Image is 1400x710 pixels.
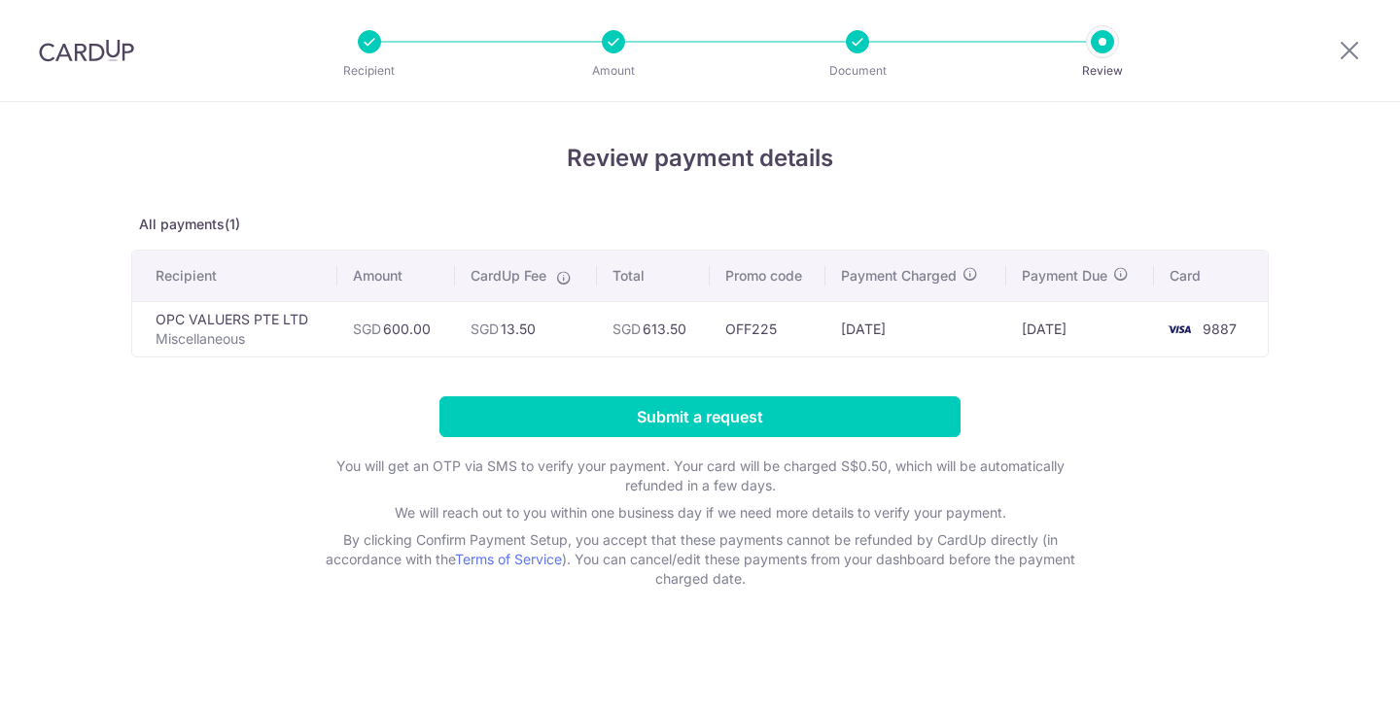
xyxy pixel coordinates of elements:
[841,266,957,286] span: Payment Charged
[471,321,499,337] span: SGD
[825,301,1006,356] td: [DATE]
[1154,251,1268,301] th: Card
[439,396,961,437] input: Submit a request
[311,456,1089,495] p: You will get an OTP via SMS to verify your payment. Your card will be charged S$0.50, which will ...
[311,530,1089,589] p: By clicking Confirm Payment Setup, you accept that these payments cannot be refunded by CardUp di...
[337,301,454,356] td: 600.00
[471,266,546,286] span: CardUp Fee
[597,251,710,301] th: Total
[132,301,337,356] td: OPC VALUERS PTE LTD
[710,301,825,356] td: OFF225
[353,321,381,337] span: SGD
[1006,301,1154,356] td: [DATE]
[311,503,1089,523] p: We will reach out to you within one business day if we need more details to verify your payment.
[710,251,825,301] th: Promo code
[337,251,454,301] th: Amount
[39,39,134,62] img: CardUp
[455,551,562,567] a: Terms of Service
[542,61,685,81] p: Amount
[1022,266,1107,286] span: Payment Due
[131,141,1269,176] h4: Review payment details
[597,301,710,356] td: 613.50
[1160,318,1199,341] img: <span class="translation_missing" title="translation missing: en.account_steps.new_confirm_form.b...
[132,251,337,301] th: Recipient
[455,301,597,356] td: 13.50
[1203,321,1237,337] span: 9887
[612,321,641,337] span: SGD
[1031,61,1174,81] p: Review
[1276,652,1381,700] iframe: Opens a widget where you can find more information
[156,329,322,349] p: Miscellaneous
[297,61,441,81] p: Recipient
[786,61,929,81] p: Document
[131,215,1269,234] p: All payments(1)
